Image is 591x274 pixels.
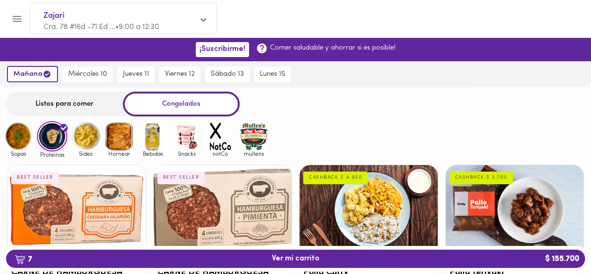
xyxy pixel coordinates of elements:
div: Congelados [123,92,240,116]
img: Sides [71,121,101,151]
span: mullens [239,151,269,157]
button: Menu [6,7,28,30]
button: lunes 15 [254,66,291,82]
div: CASHBACK $ 4.950 [303,172,368,184]
button: jueves 11 [117,66,155,82]
span: Sides [71,151,101,157]
button: mañana [7,66,58,82]
span: miércoles 10 [68,70,107,79]
img: Sopas [3,121,34,151]
p: Comer saludable y ahorrar si es posible! [270,43,396,53]
span: lunes 15 [260,70,285,79]
span: Cra. 78 #16d -71 Ed ... • 9:00 a 12:30 [43,23,159,31]
img: cart.png [14,255,25,264]
span: Hornear [104,151,135,157]
button: miércoles 10 [63,66,113,82]
span: Zajari [43,10,194,22]
img: Hornear [104,121,135,151]
button: sábado 13 [205,66,249,82]
span: ¡Suscribirme! [199,45,245,54]
div: BEST SELLER [157,172,205,184]
img: mullens [239,121,269,151]
img: Bebidas [138,121,168,151]
iframe: Messagebird Livechat Widget [537,220,582,265]
span: Proteinas [37,151,67,158]
span: Snacks [171,151,202,157]
button: 7Ver mi carrito$ 155.700 [6,250,585,268]
div: Pollo Curry [299,165,438,254]
span: Sopas [3,151,34,157]
span: viernes 12 [165,70,195,79]
span: notCo [205,151,235,157]
img: Snacks [171,121,202,151]
img: Proteinas [37,121,67,151]
div: Listos para comer [6,92,123,116]
span: Ver mi carrito [272,254,320,263]
button: viernes 12 [159,66,200,82]
span: jueves 11 [123,70,149,79]
b: 7 [9,253,38,265]
div: CARNE DE HAMBURGUESA CON PIMIENTA NEGRA Y VERDE [154,165,292,254]
span: Bebidas [138,151,168,157]
img: notCo [205,121,235,151]
div: CARNE DE HAMBURGUESA CON QUESO CHEDDAR Y JALAPEÑOS [7,165,146,254]
span: sábado 13 [211,70,244,79]
div: BEST SELLER [11,172,59,184]
span: mañana [14,70,51,79]
div: CASHBACK $ 3.750 [449,172,513,184]
button: ¡Suscribirme! [196,42,249,57]
div: Pollo teriyaki [446,165,584,254]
